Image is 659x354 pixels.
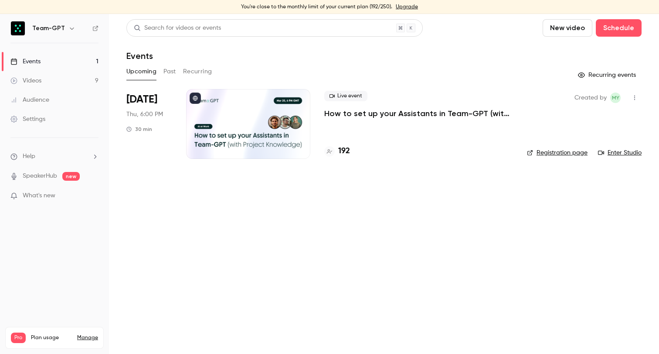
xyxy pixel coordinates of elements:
[598,148,642,157] a: Enter Studio
[324,145,350,157] a: 192
[126,51,153,61] h1: Events
[31,334,72,341] span: Plan usage
[23,152,35,161] span: Help
[574,93,607,103] span: Created by
[596,19,642,37] button: Schedule
[126,89,172,159] div: Sep 11 Thu, 6:00 PM (Europe/London)
[11,333,26,343] span: Pro
[396,3,418,10] a: Upgrade
[23,172,57,181] a: SpeakerHub
[324,108,513,119] a: How to set up your Assistants in Team-GPT (with Project Knowledge)
[324,91,367,101] span: Live event
[126,110,163,119] span: Thu, 6:00 PM
[23,191,55,200] span: What's new
[134,24,221,33] div: Search for videos or events
[62,172,80,181] span: new
[10,57,41,66] div: Events
[10,76,41,85] div: Videos
[10,115,45,124] div: Settings
[610,93,621,103] span: Martin Yochev
[183,65,212,79] button: Recurring
[543,19,592,37] button: New video
[126,126,152,133] div: 30 min
[163,65,176,79] button: Past
[126,65,156,79] button: Upcoming
[10,152,99,161] li: help-dropdown-opener
[338,145,350,157] h4: 192
[126,93,157,107] span: [DATE]
[574,68,642,82] button: Recurring events
[527,148,588,157] a: Registration page
[11,21,25,35] img: Team-GPT
[77,334,98,341] a: Manage
[32,24,65,33] h6: Team-GPT
[612,93,619,103] span: MY
[10,96,49,104] div: Audience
